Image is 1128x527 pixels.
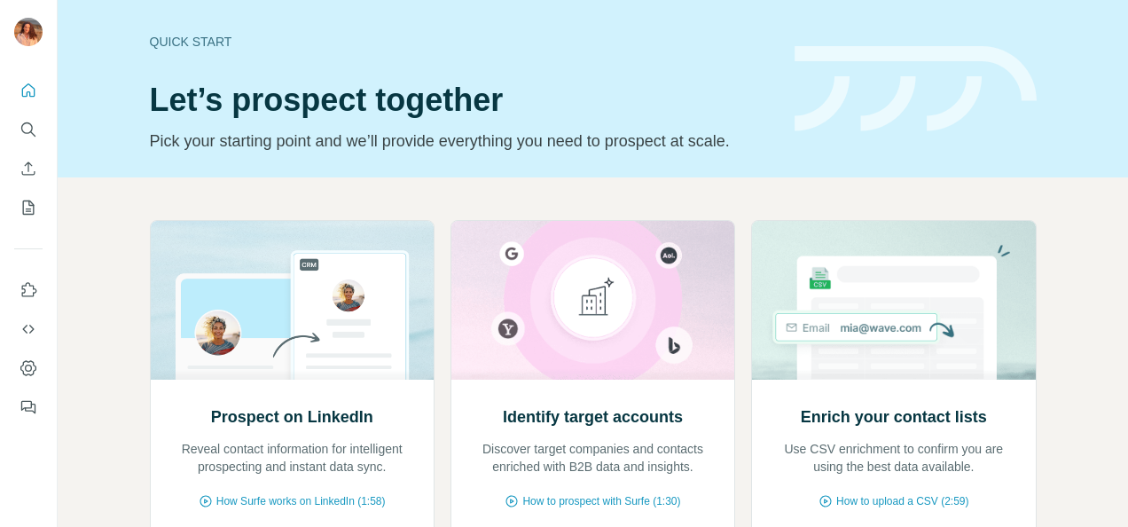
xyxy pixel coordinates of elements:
[14,153,43,185] button: Enrich CSV
[503,405,683,429] h2: Identify target accounts
[150,83,773,118] h1: Let’s prospect together
[14,313,43,345] button: Use Surfe API
[801,405,987,429] h2: Enrich your contact lists
[14,391,43,423] button: Feedback
[522,493,680,509] span: How to prospect with Surfe (1:30)
[150,221,435,380] img: Prospect on LinkedIn
[150,129,773,153] p: Pick your starting point and we’ll provide everything you need to prospect at scale.
[150,33,773,51] div: Quick start
[450,221,735,380] img: Identify target accounts
[795,46,1037,132] img: banner
[14,18,43,46] img: Avatar
[770,440,1017,476] p: Use CSV enrichment to confirm you are using the best data available.
[216,493,386,509] span: How Surfe works on LinkedIn (1:58)
[14,114,43,146] button: Search
[168,440,416,476] p: Reveal contact information for intelligent prospecting and instant data sync.
[751,221,1036,380] img: Enrich your contact lists
[14,192,43,224] button: My lists
[836,493,968,509] span: How to upload a CSV (2:59)
[14,352,43,384] button: Dashboard
[211,405,373,429] h2: Prospect on LinkedIn
[14,75,43,106] button: Quick start
[14,274,43,306] button: Use Surfe on LinkedIn
[469,440,717,476] p: Discover target companies and contacts enriched with B2B data and insights.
